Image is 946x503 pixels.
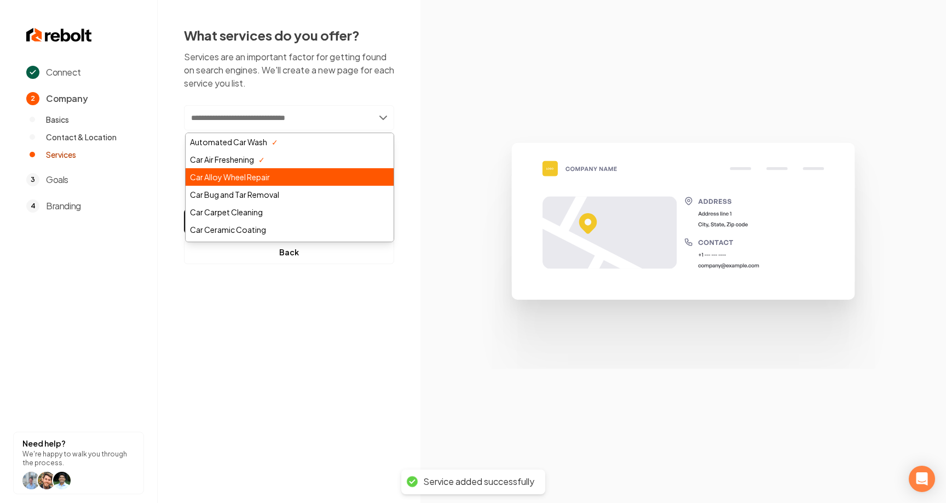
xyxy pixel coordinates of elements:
div: Car Bug and Tar Removal [186,186,394,203]
div: Open Intercom Messenger [909,466,935,492]
div: Service added successfully [423,476,534,488]
div: Car Alloy Wheel Repair [186,168,394,186]
button: Continue [184,209,394,233]
div: Car Carpet Cleaning [186,203,394,221]
p: Services are an important factor for getting found on search engines. We'll create a new page for... [184,50,394,90]
img: help icon Will [22,472,40,489]
span: Contact & Location [46,132,117,142]
strong: Need help? [22,438,66,448]
span: Connect [46,66,80,79]
img: Rebolt Logo [26,26,92,44]
span: Services [46,149,76,160]
div: Automated Car Wash [186,133,394,151]
span: Goals [46,173,68,186]
div: Car Dashboard Cleaning [186,238,394,256]
img: Google Business Profile [464,134,902,369]
div: Car Ceramic Coating [186,221,394,238]
img: help icon arwin [53,472,71,489]
button: Need help?We're happy to walk you through the process.help icon Willhelp icon Willhelp icon arwin [13,432,144,494]
h2: What services do you offer? [184,26,394,44]
span: 3 [26,173,39,186]
span: Branding [46,199,81,213]
span: Company [46,92,88,105]
span: 2 [26,92,39,105]
span: 4 [26,199,39,213]
span: Basics [46,114,69,125]
p: We're happy to walk you through the process. [22,450,135,467]
div: Car Air Freshening [186,151,394,168]
button: Back [184,240,394,264]
img: help icon Will [38,472,55,489]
